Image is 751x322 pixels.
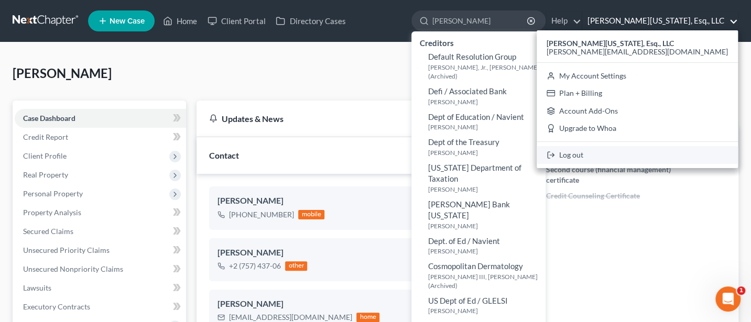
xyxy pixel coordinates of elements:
[428,163,521,183] span: [US_STATE] Department of Taxation
[428,247,543,256] small: [PERSON_NAME]
[23,227,73,236] span: Secured Claims
[411,293,546,318] a: US Dept of Ed / GLELSI[PERSON_NAME]
[428,63,543,81] small: [PERSON_NAME], Jr., [PERSON_NAME] (Archived)
[715,286,741,312] iframe: Intercom live chat
[428,261,523,271] span: Cosmopolitan Dermatology
[411,258,546,293] a: Cosmopolitan Dermatology[PERSON_NAME] III, [PERSON_NAME] (Archived)
[411,134,546,160] a: Dept of the Treasury[PERSON_NAME]
[582,12,738,30] a: [PERSON_NAME][US_STATE], Esq., LLC
[411,36,546,49] div: Creditors
[411,160,546,196] a: [US_STATE] Department of Taxation[PERSON_NAME]
[428,185,543,194] small: [PERSON_NAME]
[428,112,524,121] span: Dept of Education / Navient
[23,151,67,160] span: Client Profile
[15,279,186,297] a: Lawsuits
[217,195,487,207] div: [PERSON_NAME]
[15,260,186,279] a: Unsecured Nonpriority Claims
[13,65,112,81] span: [PERSON_NAME]
[428,52,516,61] span: Default Resolution Group
[110,17,145,25] span: New Case
[411,83,546,109] a: Defi / Associated Bank[PERSON_NAME]
[537,120,738,138] a: Upgrade to Whoa
[428,199,510,220] span: [PERSON_NAME] Bank [US_STATE]
[15,128,186,147] a: Credit Report
[285,261,307,271] div: other
[537,102,738,120] a: Account Add-Ons
[15,203,186,222] a: Property Analysis
[547,47,728,56] span: [PERSON_NAME][EMAIL_ADDRESS][DOMAIN_NAME]
[23,114,75,123] span: Case Dashboard
[23,132,68,141] span: Credit Report
[411,49,546,83] a: Default Resolution Group[PERSON_NAME], Jr., [PERSON_NAME] (Archived)
[546,12,581,30] a: Help
[158,12,202,30] a: Home
[270,12,351,30] a: Directory Cases
[15,241,186,260] a: Unsecured Priority Claims
[537,67,738,85] a: My Account Settings
[428,296,508,305] span: US Dept of Ed / GLELSI
[23,283,51,292] span: Lawsuits
[428,137,499,147] span: Dept of the Treasury
[537,84,738,102] a: Plan + Billing
[15,222,186,241] a: Secured Claims
[537,30,738,168] div: [PERSON_NAME][US_STATE], Esq., LLC
[15,297,186,316] a: Executory Contracts
[202,12,270,30] a: Client Portal
[411,233,546,259] a: Dept. of Ed / Navient[PERSON_NAME]
[428,221,543,230] small: [PERSON_NAME]
[428,236,500,246] span: Dept. of Ed / Navient
[23,189,83,198] span: Personal Property
[229,261,281,271] div: +2 (757) 437-06
[217,298,487,310] div: [PERSON_NAME]
[428,123,543,131] small: [PERSON_NAME]
[209,113,464,124] div: Updates & News
[23,208,81,217] span: Property Analysis
[23,246,110,254] span: Unsecured Priority Claims
[737,286,745,295] span: 1
[537,146,738,164] a: Log out
[547,39,674,48] strong: [PERSON_NAME][US_STATE], Esq., LLC
[209,150,239,160] span: Contact
[23,302,90,311] span: Executory Contracts
[411,109,546,135] a: Dept of Education / Navient[PERSON_NAME]
[217,247,487,259] div: [PERSON_NAME]
[298,210,324,219] div: mobile
[356,313,379,322] div: home
[428,306,543,315] small: [PERSON_NAME]
[411,196,546,233] a: [PERSON_NAME] Bank [US_STATE][PERSON_NAME]
[229,209,294,220] div: [PHONE_NUMBER]
[432,11,528,30] input: Search by name...
[428,86,507,96] span: Defi / Associated Bank
[428,97,543,106] small: [PERSON_NAME]
[428,148,543,157] small: [PERSON_NAME]
[546,191,640,201] span: Credit Counseling Certificate
[546,164,674,185] span: Second course (financial management) certificate
[23,170,68,179] span: Real Property
[428,272,543,290] small: [PERSON_NAME] III, [PERSON_NAME] (Archived)
[23,264,123,273] span: Unsecured Nonpriority Claims
[15,109,186,128] a: Case Dashboard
